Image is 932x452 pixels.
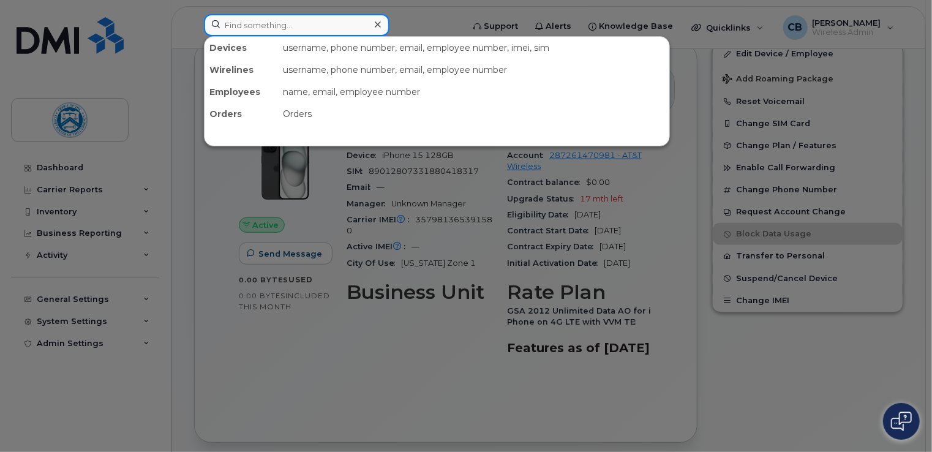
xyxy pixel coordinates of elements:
div: name, email, employee number [278,81,669,103]
div: username, phone number, email, employee number [278,59,669,81]
input: Find something... [204,14,389,36]
div: Wirelines [205,59,278,81]
div: Devices [205,37,278,59]
div: Orders [278,103,669,125]
img: Open chat [891,412,912,431]
div: Orders [205,103,278,125]
div: username, phone number, email, employee number, imei, sim [278,37,669,59]
div: Employees [205,81,278,103]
